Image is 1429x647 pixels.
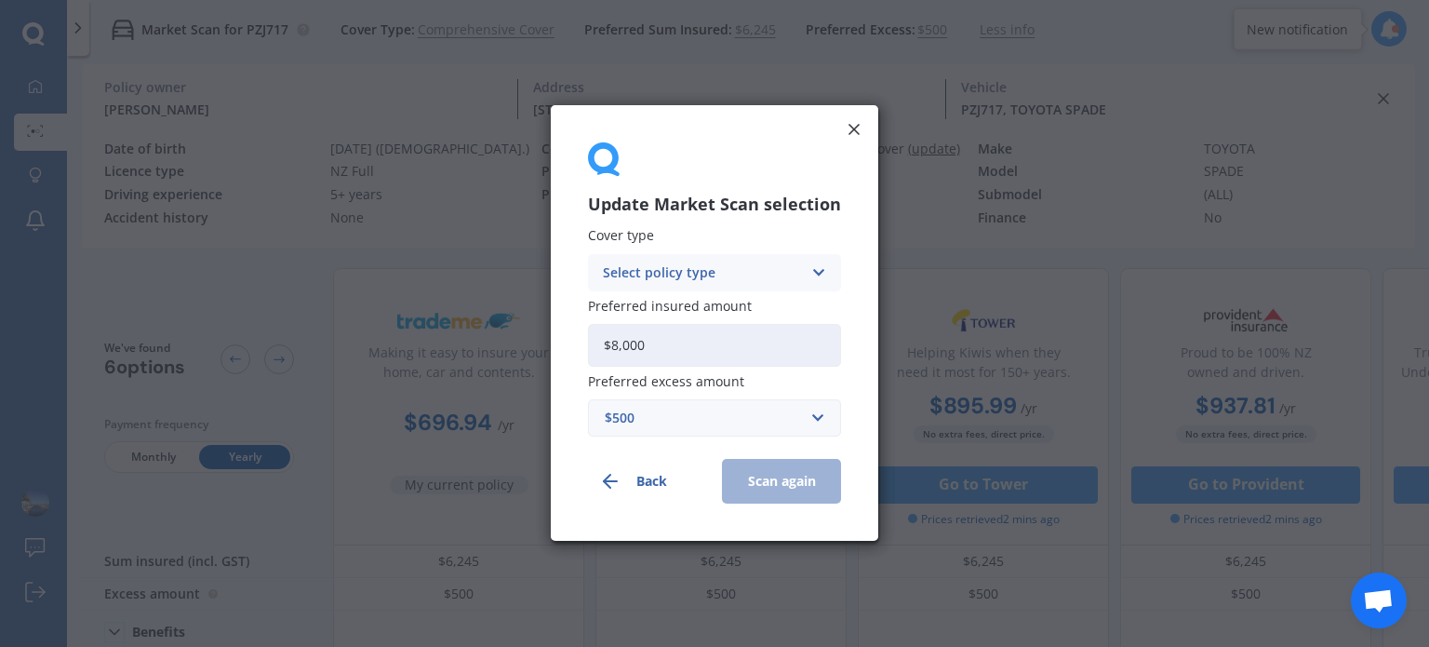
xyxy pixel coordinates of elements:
[588,227,654,245] span: Cover type
[588,324,841,367] input: Enter amount
[722,460,841,505] button: Scan again
[605,409,802,429] div: $500
[603,263,802,283] div: Select policy type
[588,297,752,315] span: Preferred insured amount
[588,460,707,505] button: Back
[1351,573,1407,628] div: Open chat
[588,373,744,391] span: Preferred excess amount
[588,195,841,216] h3: Update Market Scan selection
